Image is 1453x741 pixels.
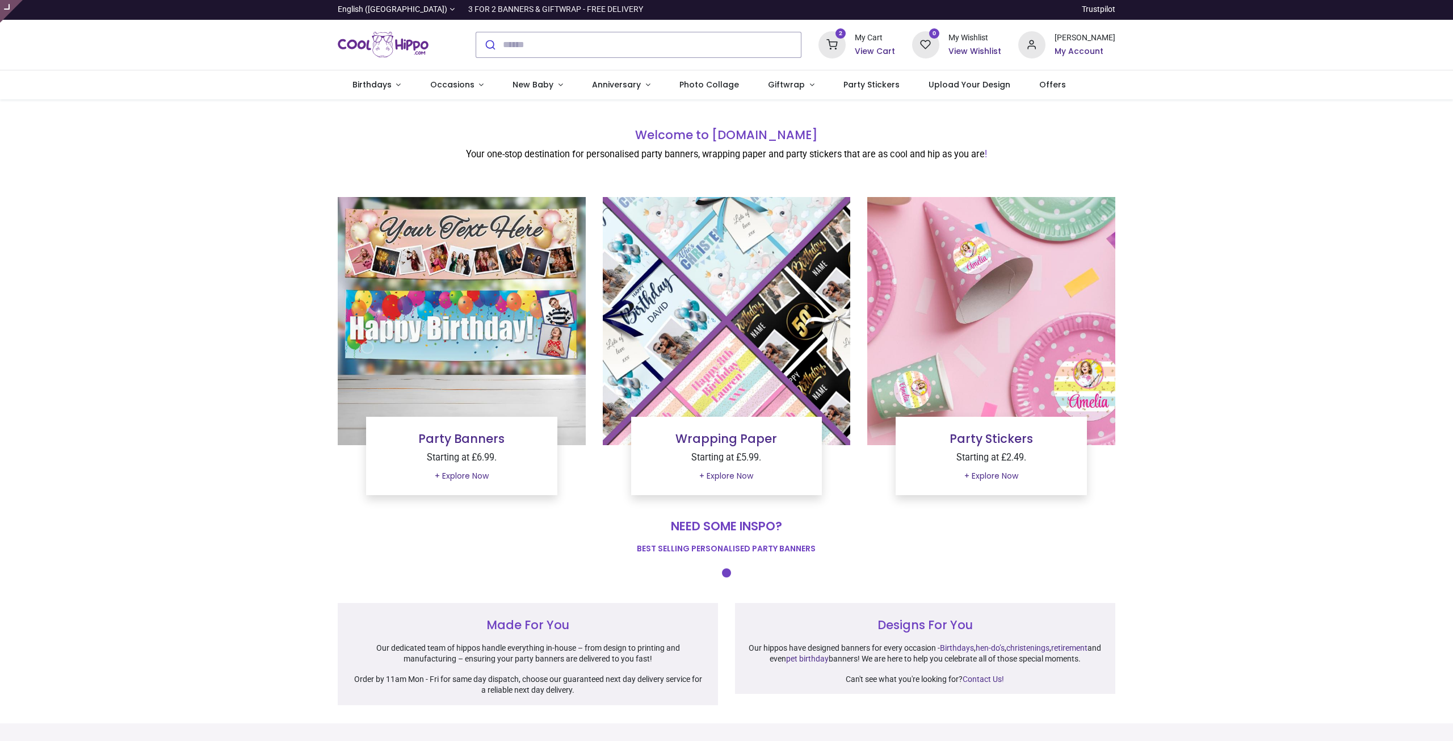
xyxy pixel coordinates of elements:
a: Anniversary [577,70,665,100]
a: Birthdays [940,643,974,652]
sup: 2 [835,28,846,39]
p: Starting at £5.99. [640,451,813,464]
a: Party Banners [418,430,505,447]
sup: 0 [929,28,940,39]
a: Logo of Cool Hippo [338,29,429,61]
div: [PERSON_NAME] [1055,32,1115,44]
a: + Explore Now [957,467,1026,486]
a: hen-do’s [976,643,1005,652]
span: Offers [1039,79,1066,90]
a: View Wishlist [948,46,1001,57]
h4: Need some inspo? [338,518,1115,534]
a: Trustpilot [1082,4,1115,15]
p: Order by 11am Mon - Fri for same day dispatch, choose our guaranteed next day delivery service fo... [351,674,704,696]
h4: Designs For You [749,617,1102,633]
span: Upload Your Design [929,79,1010,90]
font: best selling personalised party banners [637,543,816,554]
a: New Baby [498,70,578,100]
a: + Explore Now [692,467,761,486]
span: Birthdays [352,79,392,90]
p: Our hippos have designed banners for every occasion - , , , and even banners! We are here to help... [749,643,1102,665]
img: Cool Hippo [338,29,429,61]
span: New Baby [513,79,553,90]
span: Occasions [430,79,474,90]
div: 3 FOR 2 BANNERS & GIFTWRAP - FREE DELIVERY [468,4,643,15]
a: christenings [1006,643,1049,652]
a: Contact Us! [963,675,1004,684]
button: Submit [476,32,503,57]
font: Welcome to [DOMAIN_NAME] [635,127,818,143]
span: Anniversary [592,79,641,90]
a: 0 [912,39,939,48]
a: English ([GEOGRAPHIC_DATA]) [338,4,455,15]
p: Can't see what you're looking for? [749,674,1102,685]
span: Photo Collage [679,79,739,90]
font: ! [985,149,987,160]
a: retirement [1051,643,1087,652]
p: Starting at £2.49. [905,451,1078,464]
h4: Made For You [351,617,704,633]
a: My Account [1055,46,1115,57]
a: pet birthday [786,654,829,663]
a: View Cart [855,46,895,57]
a: 2 [818,39,846,48]
a: Party Stickers [950,430,1033,447]
span: Giftwrap [768,79,805,90]
a: Occasions [415,70,498,100]
p: Starting at £6.99. [375,451,548,464]
font: Your one-stop destination for personalised party banners, wrapping paper and party stickers that ... [466,149,985,160]
p: Our dedicated team of hippos handle everything in-house – from design to printing and manufacturi... [351,643,704,665]
div: My Cart [855,32,895,44]
a: Wrapping Paper [675,430,777,447]
a: Birthdays [338,70,415,100]
span: Party Stickers [843,79,900,90]
div: My Wishlist [948,32,1001,44]
a: Giftwrap [753,70,829,100]
a: + Explore Now [427,467,496,486]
